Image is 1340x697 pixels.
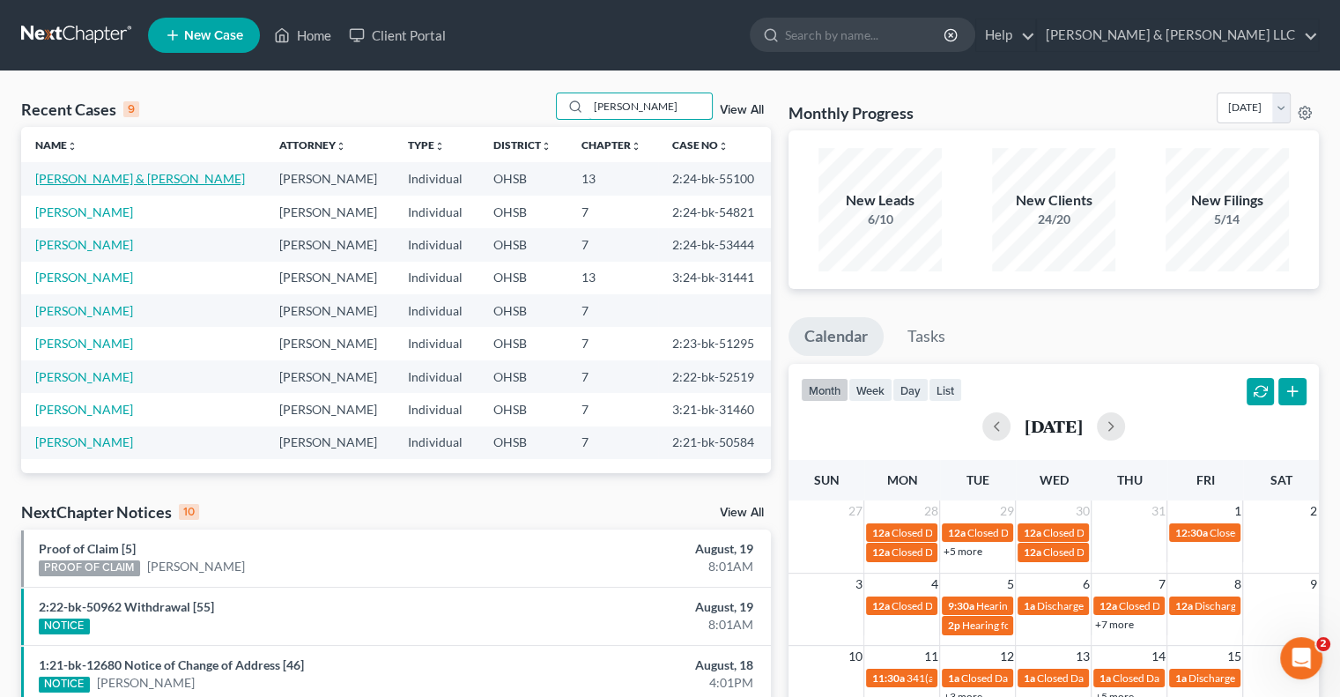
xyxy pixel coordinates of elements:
[408,138,445,152] a: Typeunfold_more
[891,526,1140,539] span: Closed Date for [PERSON_NAME] & [PERSON_NAME]
[394,426,478,459] td: Individual
[394,228,478,261] td: Individual
[658,228,771,261] td: 2:24-bk-53444
[1174,526,1207,539] span: 12:30a
[479,294,567,327] td: OHSB
[279,138,346,152] a: Attorneyunfold_more
[992,190,1115,211] div: New Clients
[892,378,929,402] button: day
[340,19,455,51] a: Client Portal
[1232,574,1242,595] span: 8
[1023,599,1034,612] span: 1a
[479,327,567,360] td: OHSB
[658,327,771,360] td: 2:23-bk-51295
[672,138,729,152] a: Case Nounfold_more
[394,360,478,393] td: Individual
[992,211,1115,228] div: 24/20
[1316,637,1330,651] span: 2
[960,671,1116,685] span: Closed Date for [PERSON_NAME]
[658,196,771,228] td: 2:24-bk-54821
[1042,545,1198,559] span: Closed Date for [PERSON_NAME]
[1166,211,1289,228] div: 5/14
[1308,574,1319,595] span: 9
[947,671,959,685] span: 1a
[1116,472,1142,487] span: Thu
[1308,501,1319,522] span: 2
[527,558,753,575] div: 8:01AM
[67,141,78,152] i: unfold_more
[35,138,78,152] a: Nameunfold_more
[567,393,658,426] td: 7
[1099,671,1110,685] span: 1a
[1004,574,1015,595] span: 5
[976,19,1035,51] a: Help
[265,196,395,228] td: [PERSON_NAME]
[265,393,395,426] td: [PERSON_NAME]
[658,393,771,426] td: 3:21-bk-31460
[567,162,658,195] td: 13
[1156,574,1166,595] span: 7
[589,93,712,119] input: Search by name...
[720,104,764,116] a: View All
[846,646,863,667] span: 10
[1039,472,1068,487] span: Wed
[966,526,1122,539] span: Closed Date for [PERSON_NAME]
[179,504,199,520] div: 10
[527,598,753,616] div: August, 19
[35,303,133,318] a: [PERSON_NAME]
[788,317,884,356] a: Calendar
[39,599,214,614] a: 2:22-bk-50962 Withdrawal [55]
[567,426,658,459] td: 7
[1036,599,1300,612] span: Discharge Date for [PERSON_NAME] & [PERSON_NAME]
[265,426,395,459] td: [PERSON_NAME]
[871,671,904,685] span: 11:30a
[1042,526,1198,539] span: Closed Date for [PERSON_NAME]
[567,196,658,228] td: 7
[871,526,889,539] span: 12a
[39,619,90,634] div: NOTICE
[801,378,848,402] button: month
[1232,501,1242,522] span: 1
[1023,671,1034,685] span: 1a
[658,262,771,294] td: 3:24-bk-31441
[184,29,243,42] span: New Case
[1166,190,1289,211] div: New Filings
[813,472,839,487] span: Sun
[906,671,1162,685] span: 341(a) meeting for [PERSON_NAME]-[PERSON_NAME]
[39,560,140,576] div: PROOF OF CLAIM
[35,434,133,449] a: [PERSON_NAME]
[929,574,939,595] span: 4
[871,599,889,612] span: 12a
[265,19,340,51] a: Home
[567,262,658,294] td: 13
[35,336,133,351] a: [PERSON_NAME]
[1225,646,1242,667] span: 15
[1036,671,1192,685] span: Closed Date for [PERSON_NAME]
[1080,574,1091,595] span: 6
[39,657,304,672] a: 1:21-bk-12680 Notice of Change of Address [46]
[265,162,395,195] td: [PERSON_NAME]
[581,138,641,152] a: Chapterunfold_more
[886,472,917,487] span: Mon
[479,262,567,294] td: OHSB
[97,674,195,692] a: [PERSON_NAME]
[658,426,771,459] td: 2:21-bk-50584
[394,196,478,228] td: Individual
[997,646,1015,667] span: 12
[527,540,753,558] div: August, 19
[394,393,478,426] td: Individual
[1174,599,1192,612] span: 12a
[336,141,346,152] i: unfold_more
[35,204,133,219] a: [PERSON_NAME]
[567,327,658,360] td: 7
[394,162,478,195] td: Individual
[922,646,939,667] span: 11
[818,211,942,228] div: 6/10
[1270,472,1292,487] span: Sat
[434,141,445,152] i: unfold_more
[1099,599,1116,612] span: 12a
[818,190,942,211] div: New Leads
[846,501,863,522] span: 27
[943,545,981,558] a: +5 more
[947,619,959,632] span: 2p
